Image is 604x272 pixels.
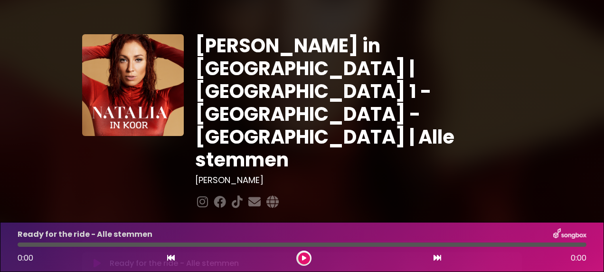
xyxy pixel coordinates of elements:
[195,34,522,171] h1: [PERSON_NAME] in [GEOGRAPHIC_DATA] | [GEOGRAPHIC_DATA] 1 - [GEOGRAPHIC_DATA] - [GEOGRAPHIC_DATA] ...
[18,229,152,240] p: Ready for the ride - Alle stemmen
[195,175,522,185] h3: [PERSON_NAME]
[82,34,184,136] img: YTVS25JmS9CLUqXqkEhs
[553,228,586,241] img: songbox-logo-white.png
[571,253,586,264] span: 0:00
[18,253,33,263] span: 0:00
